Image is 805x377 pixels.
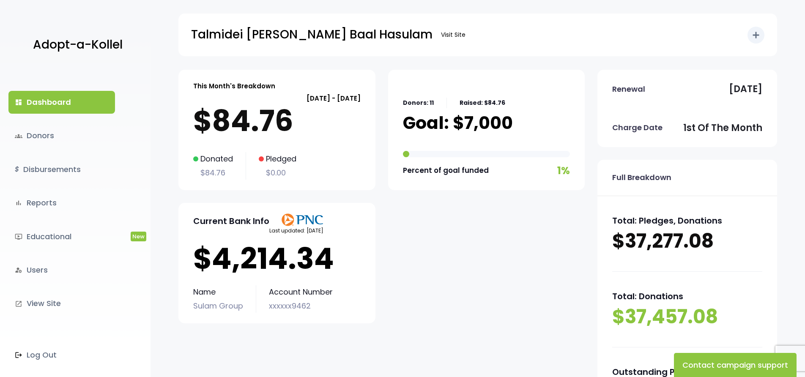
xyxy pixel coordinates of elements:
[15,164,19,176] i: $
[33,34,123,55] p: Adopt-a-Kollel
[8,292,115,315] a: launchView Site
[8,91,115,114] a: dashboardDashboard
[15,132,22,140] span: groups
[403,164,489,177] p: Percent of goal funded
[751,30,761,40] i: add
[193,299,243,313] p: Sulam Group
[131,232,146,241] span: New
[15,98,22,106] i: dashboard
[403,98,434,108] p: Donors: 11
[747,27,764,44] button: add
[612,121,663,134] p: Charge Date
[193,93,361,104] p: [DATE] - [DATE]
[193,152,233,166] p: Donated
[674,353,797,377] button: Contact campaign support
[193,213,269,229] p: Current Bank Info
[612,289,762,304] p: Total: Donations
[612,82,645,96] p: Renewal
[8,225,115,248] a: ondemand_videoEducationalNew
[15,300,22,308] i: launch
[15,266,22,274] i: manage_accounts
[612,228,762,254] p: $37,277.08
[437,27,470,43] a: Visit Site
[193,166,233,180] p: $84.76
[403,112,513,134] p: Goal: $7,000
[15,233,22,240] i: ondemand_video
[8,344,115,366] a: Log Out
[8,124,115,147] a: groupsDonors
[269,299,333,313] p: xxxxxx9462
[15,199,22,207] i: bar_chart
[259,166,296,180] p: $0.00
[8,158,115,181] a: $Disbursements
[191,24,433,45] p: Talmidei [PERSON_NAME] Baal Hasulam
[269,285,333,299] p: Account Number
[460,98,505,108] p: Raised: $84.76
[683,120,762,137] p: 1st of the month
[281,213,323,226] img: PNClogo.svg
[557,161,570,180] p: 1%
[269,226,323,235] p: Last updated: [DATE]
[8,259,115,281] a: manage_accountsUsers
[193,80,275,92] p: This Month's Breakdown
[29,25,123,66] a: Adopt-a-Kollel
[612,171,671,184] p: Full Breakdown
[193,104,361,138] p: $84.76
[259,152,296,166] p: Pledged
[612,213,762,228] p: Total: Pledges, Donations
[8,191,115,214] a: bar_chartReports
[193,242,361,276] p: $4,214.34
[193,285,243,299] p: Name
[612,304,762,330] p: $37,457.08
[729,81,762,98] p: [DATE]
